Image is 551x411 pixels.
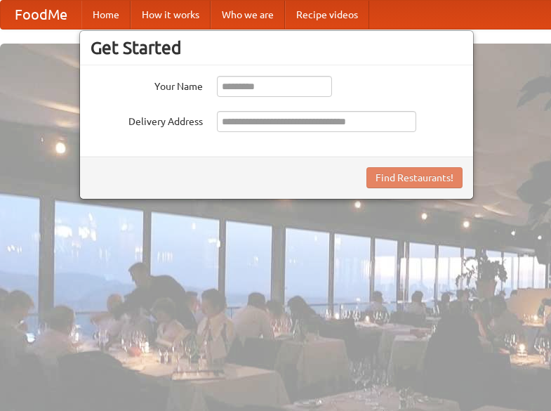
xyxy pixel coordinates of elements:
[131,1,211,29] a: How it works
[91,76,203,93] label: Your Name
[1,1,81,29] a: FoodMe
[211,1,285,29] a: Who we are
[81,1,131,29] a: Home
[91,111,203,129] label: Delivery Address
[366,167,463,188] button: Find Restaurants!
[91,37,463,58] h3: Get Started
[285,1,369,29] a: Recipe videos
